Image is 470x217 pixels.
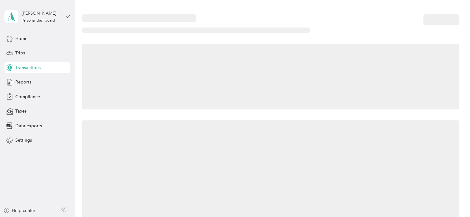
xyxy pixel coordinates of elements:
div: [PERSON_NAME] [22,10,61,17]
span: Transactions [15,64,41,71]
div: Personal dashboard [22,19,55,23]
span: Taxes [15,108,27,114]
span: Compliance [15,93,40,100]
iframe: Everlance-gr Chat Button Frame [435,182,470,217]
span: Home [15,35,27,42]
span: Reports [15,79,31,85]
span: Trips [15,50,25,56]
span: Settings [15,137,32,144]
span: Data exports [15,123,42,129]
button: Help center [3,207,35,214]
